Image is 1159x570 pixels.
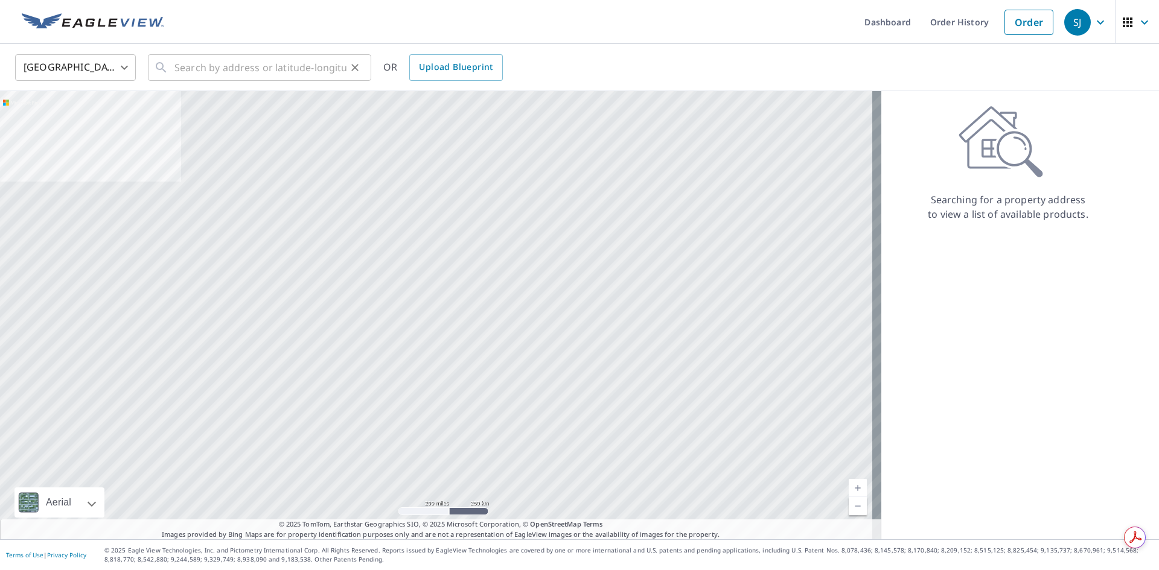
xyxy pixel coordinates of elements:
div: Aerial [42,487,75,518]
a: Order [1004,10,1053,35]
a: Current Level 5, Zoom In [849,479,867,497]
span: © 2025 TomTom, Earthstar Geographics SIO, © 2025 Microsoft Corporation, © [279,519,603,530]
p: Searching for a property address to view a list of available products. [927,192,1089,221]
div: SJ [1064,9,1091,36]
img: EV Logo [22,13,164,31]
a: Current Level 5, Zoom Out [849,497,867,515]
div: [GEOGRAPHIC_DATA] [15,51,136,84]
div: Aerial [14,487,104,518]
span: Upload Blueprint [419,60,493,75]
p: © 2025 Eagle View Technologies, Inc. and Pictometry International Corp. All Rights Reserved. Repo... [104,546,1153,564]
p: | [6,551,86,559]
input: Search by address or latitude-longitude [174,51,346,84]
button: Clear [346,59,363,76]
a: Terms of Use [6,551,43,559]
a: OpenStreetMap [530,519,581,528]
div: OR [383,54,503,81]
a: Terms [583,519,603,528]
a: Upload Blueprint [409,54,502,81]
a: Privacy Policy [47,551,86,559]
